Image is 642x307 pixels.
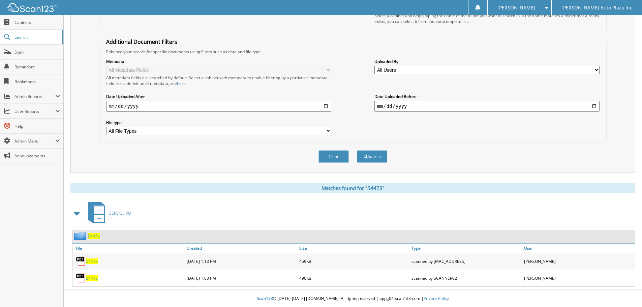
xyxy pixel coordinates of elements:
[103,38,181,45] legend: Additional Document Filters
[14,153,60,159] span: Announcements
[7,3,57,12] img: scan123-logo-white.svg
[561,6,632,10] span: [PERSON_NAME] Auto Plaza Inc
[86,275,98,281] a: 54473
[106,101,331,112] input: start
[185,271,298,285] div: [DATE] 1:03 PM
[103,49,603,55] div: Enhance your search for specific documents using filters such as date and file type.
[374,101,600,112] input: end
[298,254,410,268] div: 459KB
[177,81,186,86] a: here
[106,59,331,64] label: Metadata
[70,183,635,193] div: Matches found for "54473"
[14,109,55,114] span: User Reports
[522,254,635,268] div: [PERSON_NAME]
[374,94,600,99] label: Date Uploaded Before
[109,210,131,216] span: SERVICE RO
[14,123,60,129] span: Help
[14,49,60,55] span: Scan
[522,244,635,253] a: User
[14,79,60,85] span: Bookmarks
[64,290,642,307] div: © [DATE]-[DATE] [DOMAIN_NAME]. All rights reserved | appg04-scan123-com |
[106,75,331,86] div: All metadata fields are searched by default. Select a cabinet with metadata to enable filtering b...
[84,200,131,226] a: SERVICE RO
[74,232,88,240] img: folder2.png
[185,254,298,268] div: [DATE] 1:13 PM
[106,94,331,99] label: Date Uploaded After
[76,256,86,266] img: PDF.png
[14,138,55,144] span: Admin Menu
[298,271,410,285] div: 496KB
[14,64,60,70] span: Reminders
[76,273,86,283] img: PDF.png
[14,20,60,25] span: Cabinets
[497,6,535,10] span: [PERSON_NAME]
[357,150,387,163] button: Search
[72,244,185,253] a: File
[318,150,349,163] button: Clear
[88,233,100,239] a: 54473
[410,244,522,253] a: Type
[410,254,522,268] div: scanned by [MAC_ADDRESS]
[522,271,635,285] div: [PERSON_NAME]
[257,296,273,301] span: Scan123
[298,244,410,253] a: Size
[86,258,98,264] a: 54473
[14,94,55,99] span: Admin Reports
[106,120,331,125] label: File type
[374,59,600,64] label: Uploaded By
[608,275,642,307] iframe: Chat Widget
[410,271,522,285] div: scanned by SCANNER02
[374,13,600,24] div: Select a cabinet and begin typing the name of the folder you want to search in. If the name match...
[424,296,449,301] a: Privacy Policy
[14,34,59,40] span: Search
[185,244,298,253] a: Created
